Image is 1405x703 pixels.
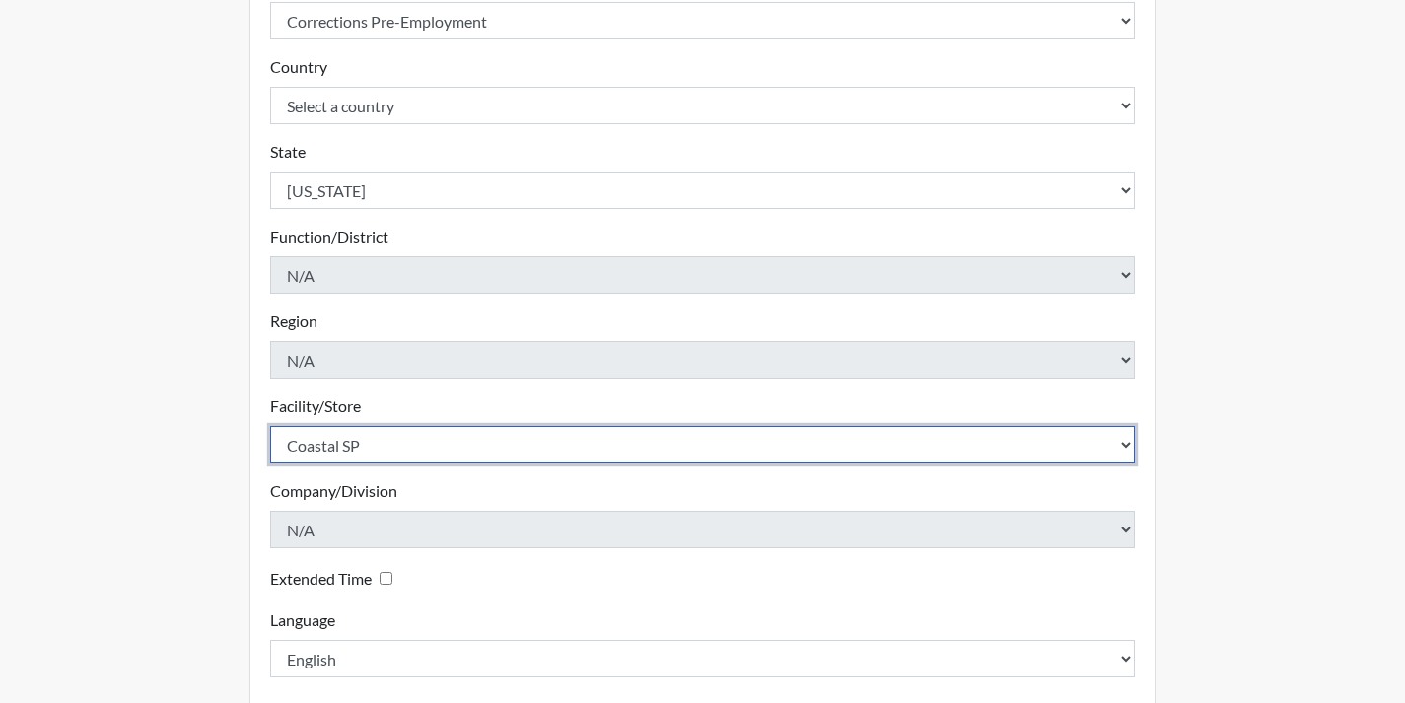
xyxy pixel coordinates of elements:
label: Company/Division [270,479,397,503]
label: Function/District [270,225,388,248]
label: Language [270,608,335,632]
label: Region [270,310,317,333]
div: Checking this box will provide the interviewee with an accomodation of extra time to answer each ... [270,564,400,593]
label: Extended Time [270,567,372,591]
label: Country [270,55,327,79]
label: Facility/Store [270,394,361,418]
label: State [270,140,306,164]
